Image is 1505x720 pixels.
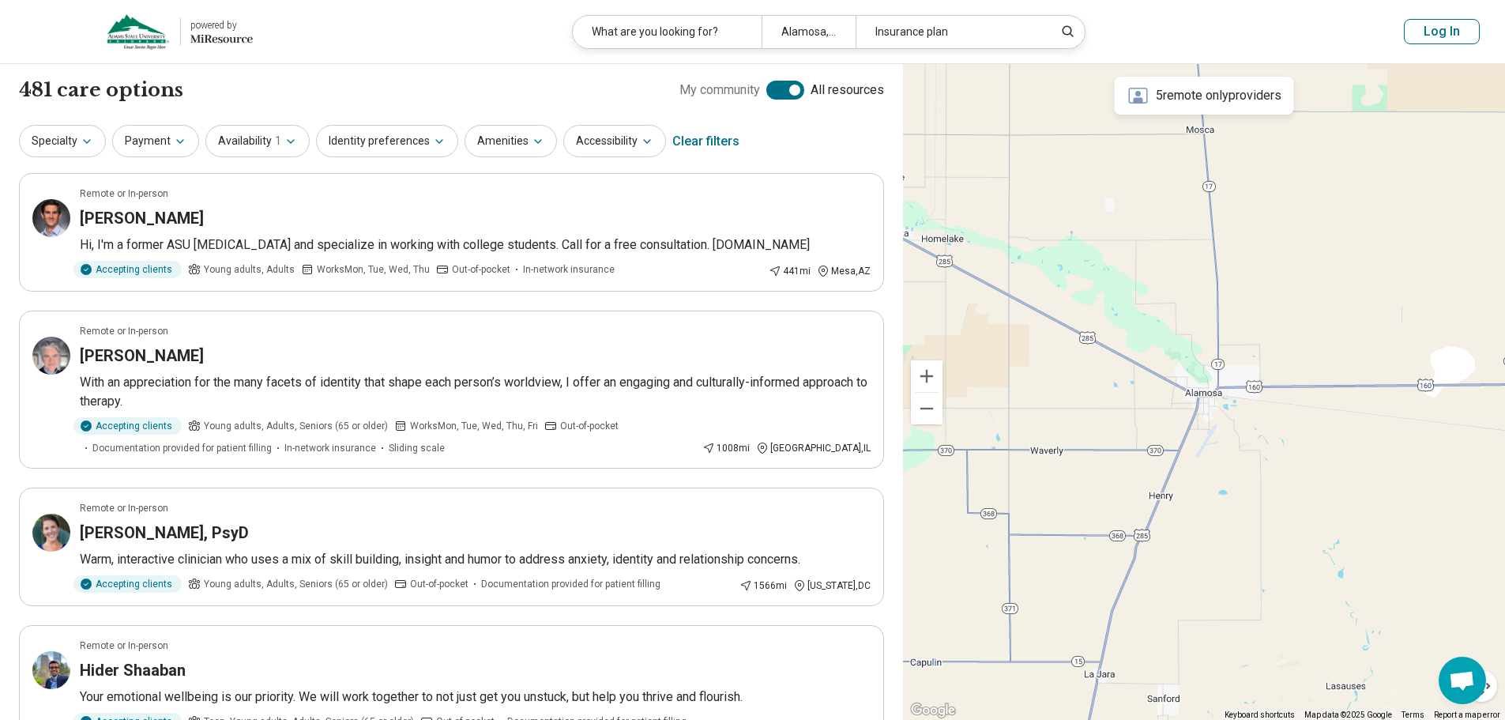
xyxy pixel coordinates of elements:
[317,262,430,277] span: Works Mon, Tue, Wed, Thu
[204,262,295,277] span: Young adults, Adults
[739,579,787,593] div: 1566 mi
[80,236,871,254] p: Hi, I'm a former ASU [MEDICAL_DATA] and specialize in working with college students. Call for a f...
[275,133,281,149] span: 1
[190,18,253,32] div: powered by
[1402,711,1424,719] a: Terms (opens in new tab)
[452,262,510,277] span: Out-of-pocket
[112,125,199,157] button: Payment
[80,550,871,569] p: Warm, interactive clinician who uses a mix of skill building, insight and humor to address anxiet...
[80,501,168,515] p: Remote or In-person
[106,13,171,51] img: Adams State University
[19,77,183,104] h1: 481 care options
[25,13,253,51] a: Adams State Universitypowered by
[672,123,739,160] div: Clear filters
[856,16,1044,48] div: Insurance plan
[911,360,943,392] button: Zoom in
[284,441,376,455] span: In-network insurance
[702,441,750,455] div: 1008 mi
[679,81,760,100] span: My community
[817,264,871,278] div: Mesa , AZ
[73,261,182,278] div: Accepting clients
[573,16,762,48] div: What are you looking for?
[80,345,204,367] h3: [PERSON_NAME]
[762,16,856,48] div: Alamosa, [GEOGRAPHIC_DATA]
[80,522,249,544] h3: [PERSON_NAME], PsyD
[911,393,943,424] button: Zoom out
[80,373,871,411] p: With an appreciation for the many facets of identity that shape each person’s worldview, I offer ...
[80,639,168,653] p: Remote or In-person
[73,575,182,593] div: Accepting clients
[756,441,871,455] div: [GEOGRAPHIC_DATA] , IL
[316,125,458,157] button: Identity preferences
[410,419,538,433] span: Works Mon, Tue, Wed, Thu, Fri
[1404,19,1480,44] button: Log In
[80,207,204,229] h3: [PERSON_NAME]
[793,579,871,593] div: [US_STATE] , DC
[563,125,666,157] button: Accessibility
[1439,657,1486,704] div: Open chat
[73,417,182,435] div: Accepting clients
[80,688,871,707] p: Your emotional wellbeing is our priority. We will work together to not just get you unstuck, but ...
[560,419,619,433] span: Out-of-pocket
[481,577,660,591] span: Documentation provided for patient filling
[204,419,388,433] span: Young adults, Adults, Seniors (65 or older)
[1115,77,1294,115] div: 5 remote only providers
[1304,711,1392,719] span: Map data ©2025 Google
[769,264,811,278] div: 441 mi
[80,324,168,338] p: Remote or In-person
[1434,711,1500,719] a: Report a map error
[465,125,557,157] button: Amenities
[523,262,615,277] span: In-network insurance
[205,125,310,157] button: Availability1
[389,441,445,455] span: Sliding scale
[92,441,272,455] span: Documentation provided for patient filling
[80,187,168,201] p: Remote or In-person
[204,577,388,591] span: Young adults, Adults, Seniors (65 or older)
[410,577,468,591] span: Out-of-pocket
[19,125,106,157] button: Specialty
[80,659,186,681] h3: Hider Shaaban
[811,81,884,100] span: All resources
